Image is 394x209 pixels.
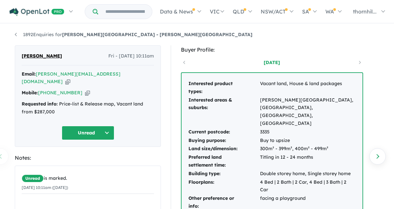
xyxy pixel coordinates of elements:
[260,153,356,170] td: Titling in 12 - 24 months
[38,90,82,96] a: [PHONE_NUMBER]
[65,78,70,85] button: Copy
[22,185,68,190] small: [DATE] 10:11am ([DATE])
[108,52,154,60] span: Fri - [DATE] 10:11am
[15,32,252,37] a: 1892Enquiries for[PERSON_NAME][GEOGRAPHIC_DATA] - [PERSON_NAME][GEOGRAPHIC_DATA]
[15,153,161,162] div: Notes:
[22,52,62,60] span: [PERSON_NAME]
[15,31,379,39] nav: breadcrumb
[260,128,356,136] td: 3335
[22,71,36,77] strong: Email:
[85,89,90,96] button: Copy
[99,5,151,19] input: Try estate name, suburb, builder or developer
[22,174,44,182] span: Unread
[188,128,260,136] td: Current postcode:
[22,101,58,107] strong: Requested info:
[260,145,356,153] td: 300m² - 399m², 400m² - 499m²
[62,126,114,140] button: Unread
[22,71,120,85] a: [PERSON_NAME][EMAIL_ADDRESS][DOMAIN_NAME]
[22,100,154,116] div: Price-list & Release map, Vacant land from $287,000
[353,8,377,15] span: thornhil...
[22,90,38,96] strong: Mobile:
[22,174,154,182] div: is marked.
[10,8,64,16] img: Openlot PRO Logo White
[260,136,356,145] td: Buy to upsize
[244,59,300,66] a: [DATE]
[188,170,260,178] td: Building type:
[188,178,260,195] td: Floorplans:
[260,80,356,96] td: Vacant land, House & land packages
[260,170,356,178] td: Double storey home, Single storey home
[260,96,356,128] td: [PERSON_NAME][GEOGRAPHIC_DATA], [GEOGRAPHIC_DATA], [GEOGRAPHIC_DATA], [GEOGRAPHIC_DATA]
[188,145,260,153] td: Land size/dimension:
[181,45,363,54] div: Buyer Profile:
[188,136,260,145] td: Buying purpose:
[260,178,356,195] td: 4 Bed | 2 Bath | 2 Car, 4 Bed | 3 Bath | 2 Car
[188,153,260,170] td: Preferred land settlement time:
[62,32,252,37] strong: [PERSON_NAME][GEOGRAPHIC_DATA] - [PERSON_NAME][GEOGRAPHIC_DATA]
[188,80,260,96] td: Interested product types:
[188,96,260,128] td: Interested areas & suburbs:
